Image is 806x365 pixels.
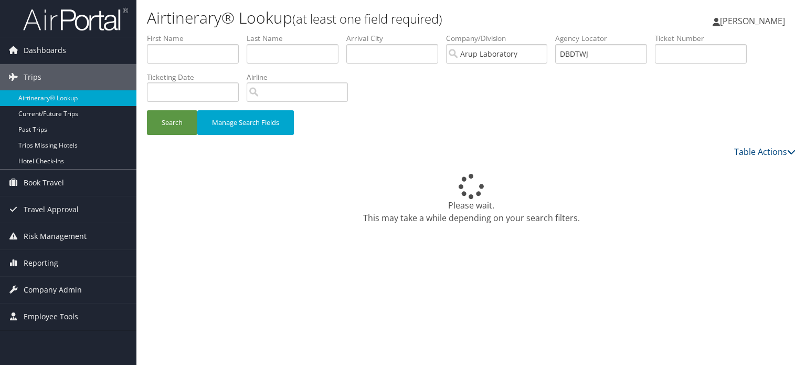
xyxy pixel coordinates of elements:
span: Book Travel [24,170,64,196]
span: Risk Management [24,223,87,249]
label: Airline [247,72,356,82]
button: Manage Search Fields [197,110,294,135]
label: Arrival City [346,33,446,44]
span: [PERSON_NAME] [720,15,785,27]
label: Last Name [247,33,346,44]
small: (at least one field required) [292,10,442,27]
label: First Name [147,33,247,44]
span: Company Admin [24,277,82,303]
button: Search [147,110,197,135]
div: Please wait. This may take a while depending on your search filters. [147,174,796,224]
img: airportal-logo.png [23,7,128,32]
label: Agency Locator [555,33,655,44]
label: Ticketing Date [147,72,247,82]
span: Travel Approval [24,196,79,223]
span: Employee Tools [24,304,78,330]
label: Company/Division [446,33,555,44]
label: Ticket Number [655,33,755,44]
a: [PERSON_NAME] [713,5,796,37]
a: Table Actions [734,146,796,158]
span: Trips [24,64,41,90]
h1: Airtinerary® Lookup [147,7,579,29]
span: Reporting [24,250,58,276]
span: Dashboards [24,37,66,64]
